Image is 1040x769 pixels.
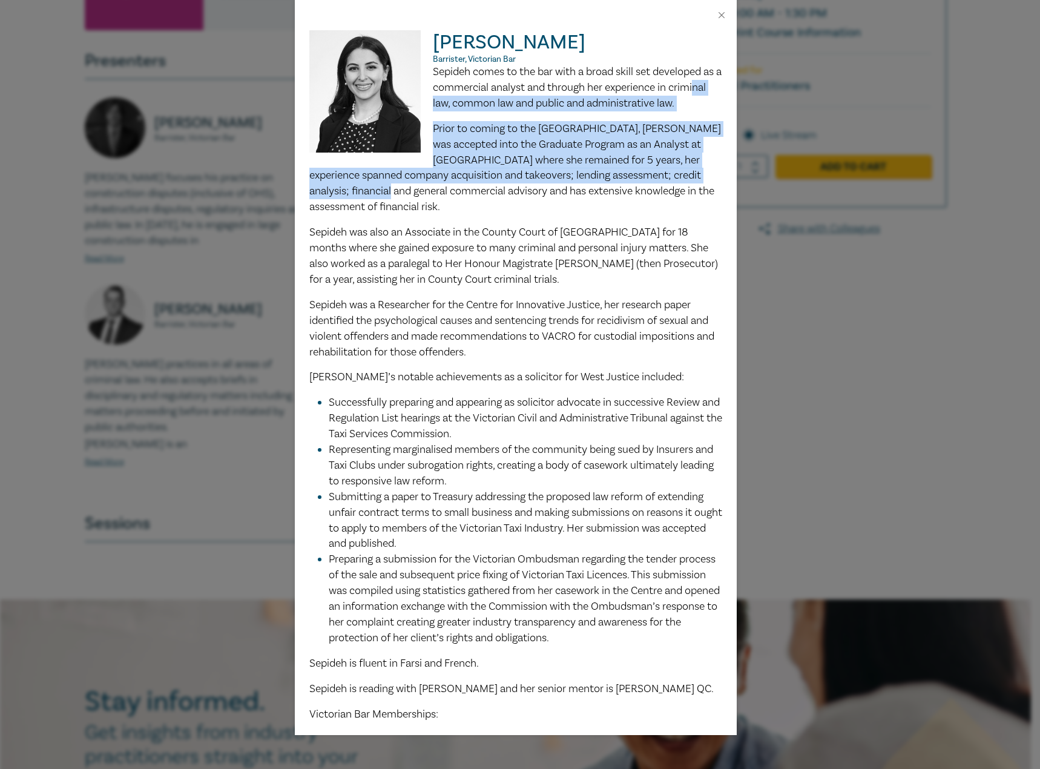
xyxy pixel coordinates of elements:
[433,65,722,110] span: Sepideh comes to the bar with a broad skill set developed as a commercial analyst and through her...
[309,298,714,359] span: Sepideh was a Researcher for the Centre for Innovative Justice, her research paper identified the...
[309,707,438,721] span: Victorian Bar Memberships:
[309,30,722,64] h2: [PERSON_NAME]
[716,10,727,21] button: Close
[309,370,684,384] span: [PERSON_NAME]’s notable achievements as a solicitor for West Justice included:
[329,552,720,645] span: Preparing a submission for the Victorian Ombudsman regarding the tender process of the sale and s...
[329,395,722,441] span: Successfully preparing and appearing as solicitor advocate in successive Review and Regulation Li...
[433,54,516,65] span: Barrister, Victorian Bar
[309,656,479,670] span: Sepideh is fluent in Farsi and French.
[329,733,461,747] span: Commercial Bar Association
[309,30,433,165] img: Sepideh Sadri
[329,490,722,551] span: Submitting a paper to Treasury addressing the proposed law reform of extending unfair contract te...
[309,122,722,214] span: Prior to coming to the [GEOGRAPHIC_DATA], [PERSON_NAME] was accepted into the Graduate Program as...
[309,225,718,286] span: Sepideh was also an Associate in the County Court of [GEOGRAPHIC_DATA] for 18 months where she ga...
[309,682,714,696] span: Sepideh is reading with [PERSON_NAME] and her senior mentor is [PERSON_NAME] QC.
[329,443,714,488] span: Representing marginalised members of the community being sued by Insurers and Taxi Clubs under su...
